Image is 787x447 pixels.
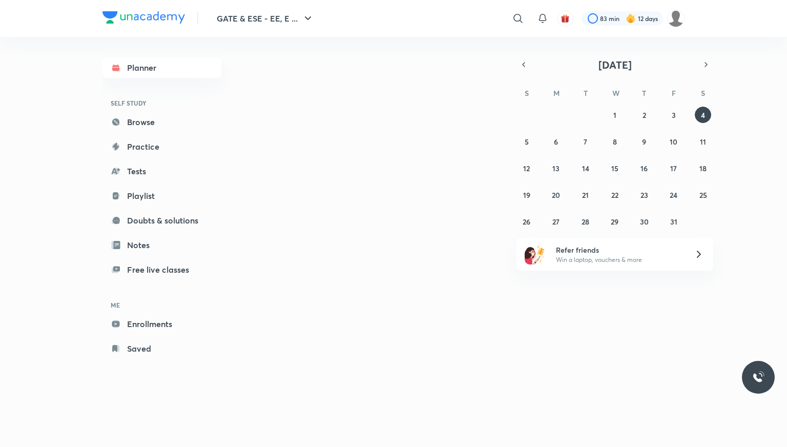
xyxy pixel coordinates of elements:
[577,160,594,176] button: October 14, 2025
[102,57,221,78] a: Planner
[695,160,711,176] button: October 18, 2025
[519,213,535,230] button: October 26, 2025
[102,11,185,26] a: Company Logo
[211,8,320,29] button: GATE & ESE - EE, E ...
[699,164,707,173] abbr: October 18, 2025
[102,186,221,206] a: Playlist
[666,160,682,176] button: October 17, 2025
[548,160,564,176] button: October 13, 2025
[553,88,560,98] abbr: Monday
[523,164,530,173] abbr: October 12, 2025
[102,338,221,359] a: Saved
[642,88,646,98] abbr: Thursday
[552,217,560,227] abbr: October 27, 2025
[670,217,677,227] abbr: October 31, 2025
[102,161,221,181] a: Tests
[642,137,646,147] abbr: October 9, 2025
[552,164,560,173] abbr: October 13, 2025
[695,107,711,123] button: October 4, 2025
[525,244,545,265] img: referral
[102,136,221,157] a: Practice
[525,88,529,98] abbr: Sunday
[611,190,618,200] abbr: October 22, 2025
[552,190,560,200] abbr: October 20, 2025
[582,164,589,173] abbr: October 14, 2025
[701,88,705,98] abbr: Saturday
[611,164,618,173] abbr: October 15, 2025
[699,190,707,200] abbr: October 25, 2025
[519,187,535,203] button: October 19, 2025
[102,314,221,334] a: Enrollments
[752,371,764,383] img: ttu
[612,88,619,98] abbr: Wednesday
[613,110,616,120] abbr: October 1, 2025
[102,94,221,112] h6: SELF STUDY
[102,11,185,24] img: Company Logo
[523,190,530,200] abbr: October 19, 2025
[557,10,573,27] button: avatar
[636,133,652,150] button: October 9, 2025
[561,14,570,23] img: avatar
[667,10,685,27] img: Rahul KD
[577,133,594,150] button: October 7, 2025
[582,190,589,200] abbr: October 21, 2025
[102,112,221,132] a: Browse
[548,213,564,230] button: October 27, 2025
[554,137,558,147] abbr: October 6, 2025
[672,110,676,120] abbr: October 3, 2025
[640,164,648,173] abbr: October 16, 2025
[701,110,705,120] abbr: October 4, 2025
[636,160,652,176] button: October 16, 2025
[525,137,529,147] abbr: October 5, 2025
[519,160,535,176] button: October 12, 2025
[598,58,632,72] span: [DATE]
[584,137,587,147] abbr: October 7, 2025
[582,217,589,227] abbr: October 28, 2025
[607,213,623,230] button: October 29, 2025
[556,245,682,255] h6: Refer friends
[695,187,711,203] button: October 25, 2025
[102,259,221,280] a: Free live classes
[607,187,623,203] button: October 22, 2025
[640,190,648,200] abbr: October 23, 2025
[519,133,535,150] button: October 5, 2025
[640,217,649,227] abbr: October 30, 2025
[102,210,221,231] a: Doubts & solutions
[584,88,588,98] abbr: Tuesday
[636,107,652,123] button: October 2, 2025
[577,213,594,230] button: October 28, 2025
[607,107,623,123] button: October 1, 2025
[548,133,564,150] button: October 6, 2025
[666,187,682,203] button: October 24, 2025
[636,187,652,203] button: October 23, 2025
[548,187,564,203] button: October 20, 2025
[670,137,677,147] abbr: October 10, 2025
[700,137,706,147] abbr: October 11, 2025
[556,255,682,265] p: Win a laptop, vouchers & more
[613,137,617,147] abbr: October 8, 2025
[607,160,623,176] button: October 15, 2025
[666,107,682,123] button: October 3, 2025
[636,213,652,230] button: October 30, 2025
[626,13,636,24] img: streak
[102,296,221,314] h6: ME
[577,187,594,203] button: October 21, 2025
[695,133,711,150] button: October 11, 2025
[670,190,677,200] abbr: October 24, 2025
[666,133,682,150] button: October 10, 2025
[523,217,530,227] abbr: October 26, 2025
[672,88,676,98] abbr: Friday
[666,213,682,230] button: October 31, 2025
[607,133,623,150] button: October 8, 2025
[643,110,646,120] abbr: October 2, 2025
[670,164,677,173] abbr: October 17, 2025
[102,235,221,255] a: Notes
[531,57,699,72] button: [DATE]
[611,217,618,227] abbr: October 29, 2025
